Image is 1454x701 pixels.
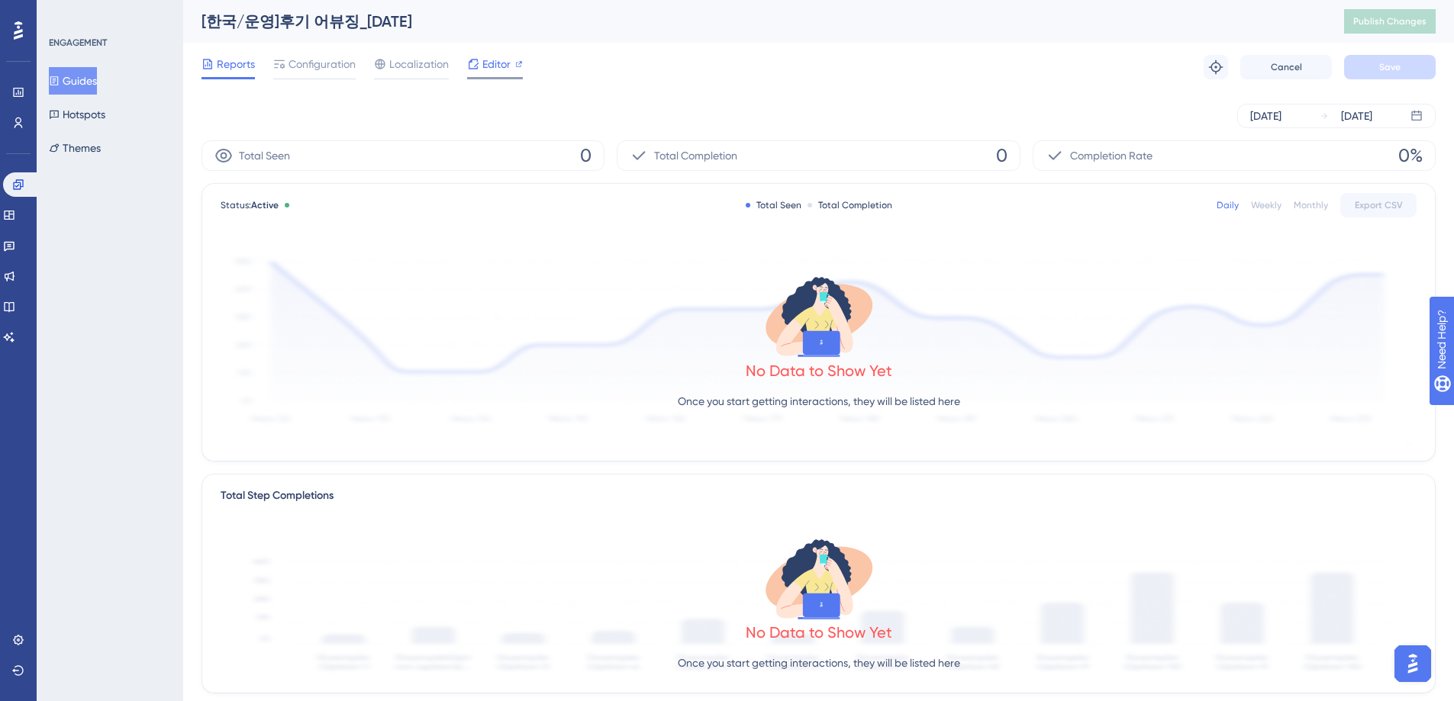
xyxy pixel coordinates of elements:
span: Publish Changes [1353,15,1427,27]
div: Daily [1217,199,1239,211]
span: Export CSV [1355,199,1403,211]
button: Export CSV [1340,193,1417,217]
div: Total Step Completions [221,487,334,505]
button: Cancel [1240,55,1332,79]
div: ENGAGEMENT [49,37,107,49]
iframe: UserGuiding AI Assistant Launcher [1390,641,1436,687]
p: Once you start getting interactions, they will be listed here [678,392,960,410]
span: Localization [389,55,449,73]
button: Publish Changes [1344,9,1436,34]
span: Reports [217,55,255,73]
div: Total Completion [808,199,892,211]
div: Total Seen [746,199,801,211]
span: Save [1379,61,1401,73]
span: Status: [221,199,279,211]
button: Hotspots [49,101,105,128]
span: Configuration [289,55,356,73]
div: No Data to Show Yet [746,622,892,643]
span: Total Seen [239,146,290,165]
div: Weekly [1251,199,1282,211]
div: [DATE] [1341,107,1372,125]
span: Cancel [1271,61,1302,73]
div: [DATE] [1250,107,1282,125]
div: Monthly [1294,199,1328,211]
span: Need Help? [36,4,95,22]
span: Active [251,200,279,211]
div: No Data to Show Yet [746,360,892,381]
button: Themes [49,134,101,162]
span: Editor [482,55,511,73]
span: 0% [1398,143,1423,168]
p: Once you start getting interactions, they will be listed here [678,654,960,672]
button: Save [1344,55,1436,79]
div: [한국/운영]후기 어뷰징_[DATE] [201,11,1306,32]
span: Completion Rate [1070,146,1153,165]
span: Total Completion [654,146,737,165]
span: 0 [580,143,592,168]
span: 0 [996,143,1007,168]
button: Guides [49,67,97,95]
